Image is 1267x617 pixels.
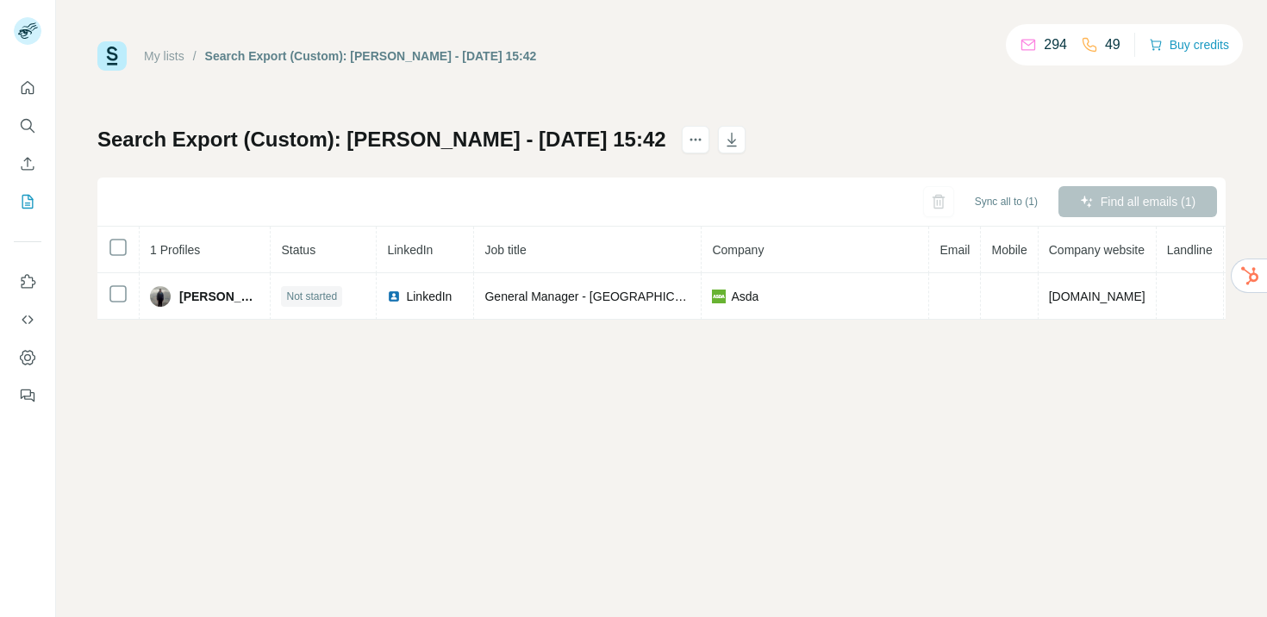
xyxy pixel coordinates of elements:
div: Search Export (Custom): [PERSON_NAME] - [DATE] 15:42 [205,47,537,65]
span: Sync all to (1) [975,194,1038,209]
img: Avatar [150,286,171,307]
span: [DOMAIN_NAME] [1049,290,1145,303]
span: Company website [1049,243,1145,257]
a: My lists [144,49,184,63]
span: LinkedIn [406,288,452,305]
p: 294 [1044,34,1067,55]
button: My lists [14,186,41,217]
img: Surfe Logo [97,41,127,71]
button: Use Surfe on LinkedIn [14,266,41,297]
button: Quick start [14,72,41,103]
span: [PERSON_NAME] [179,288,259,305]
span: Asda [731,288,758,305]
span: Company [712,243,764,257]
img: LinkedIn logo [387,290,401,303]
li: / [193,47,197,65]
span: Job title [484,243,526,257]
button: Buy credits [1149,33,1229,57]
button: Use Surfe API [14,304,41,335]
span: Landline [1167,243,1213,257]
span: LinkedIn [387,243,433,257]
button: Feedback [14,380,41,411]
span: Email [939,243,970,257]
button: Dashboard [14,342,41,373]
p: 49 [1105,34,1120,55]
h1: Search Export (Custom): [PERSON_NAME] - [DATE] 15:42 [97,126,666,153]
span: Not started [286,289,337,304]
button: actions [682,126,709,153]
span: General Manager - [GEOGRAPHIC_DATA] & [GEOGRAPHIC_DATA] Home Shopping Centres [484,290,990,303]
span: Mobile [991,243,1027,257]
button: Search [14,110,41,141]
span: Status [281,243,315,257]
button: Sync all to (1) [963,189,1050,215]
img: company-logo [712,290,726,303]
span: 1 Profiles [150,243,200,257]
button: Enrich CSV [14,148,41,179]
